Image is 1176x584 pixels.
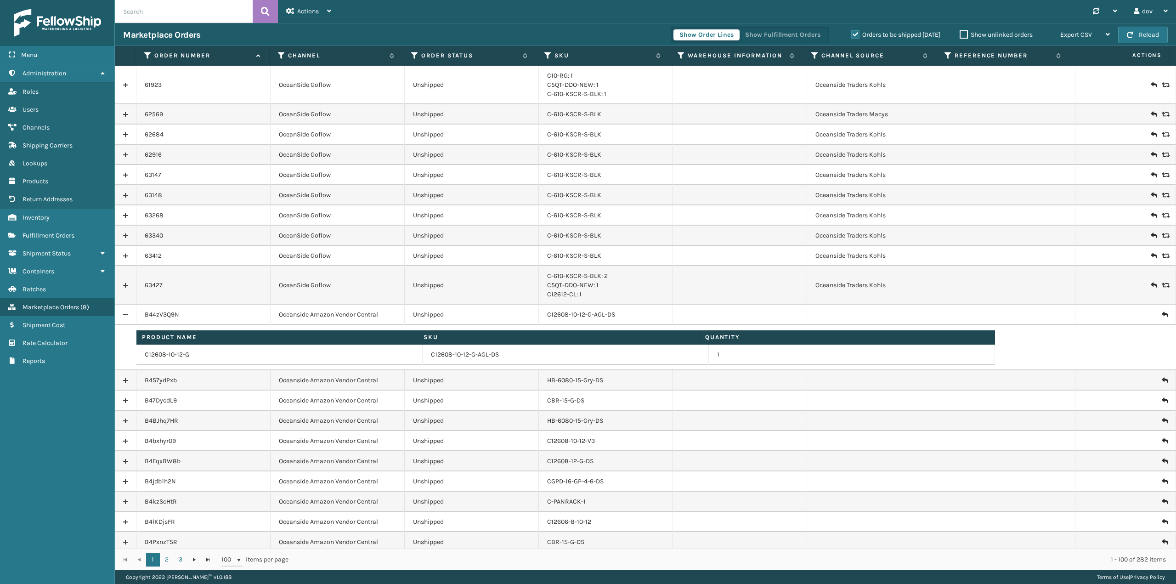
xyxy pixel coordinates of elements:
[145,251,162,261] a: 63412
[271,492,405,512] td: Oceanside Amazon Vendor Central
[23,177,48,185] span: Products
[421,51,518,60] label: Order Status
[271,532,405,552] td: Oceanside Amazon Vendor Central
[271,104,405,125] td: OceanSide Goflow
[23,232,74,239] span: Fulfillment Orders
[145,231,163,240] a: 63340
[405,492,539,512] td: Unshipped
[547,538,584,546] a: CBR-15-G-DS
[271,66,405,104] td: OceanSide Goflow
[547,457,594,465] a: C12608-12-G-DS
[271,411,405,431] td: Oceanside Amazon Vendor Central
[145,211,164,220] a: 63268
[21,51,37,59] span: Menu
[271,125,405,145] td: OceanSide Goflow
[547,311,615,318] a: C12608-10-12-G-AGL-DS
[145,517,175,527] a: B4lKDjsFR
[1151,110,1156,119] i: Create Return Label
[1162,396,1167,405] i: Create Return Label
[145,396,177,405] a: B47DycdL9
[1130,574,1165,580] a: Privacy Policy
[191,556,198,563] span: Go to the next page
[145,477,176,486] a: B4jdb1h2N
[807,145,941,165] td: Oceanside Traders Kohls
[23,303,79,311] span: Marketplace Orders
[271,431,405,451] td: Oceanside Amazon Vendor Central
[705,333,975,341] label: Quantity
[807,125,941,145] td: Oceanside Traders Kohls
[187,553,201,567] a: Go to the next page
[547,281,599,289] a: C5QT-DDO-NEW: 1
[221,555,235,564] span: 100
[271,185,405,205] td: OceanSide Goflow
[807,104,941,125] td: Oceanside Traders Macys
[1162,111,1167,118] i: Replace
[145,457,181,466] a: B4FqxBW8b
[271,205,405,226] td: OceanSide Goflow
[23,69,66,77] span: Administration
[405,66,539,104] td: Unshipped
[1097,570,1165,584] div: |
[405,305,539,325] td: Unshipped
[405,185,539,205] td: Unshipped
[145,150,162,159] a: 62916
[271,391,405,411] td: Oceanside Amazon Vendor Central
[547,272,608,280] a: C-610-KSCR-S-BLK: 2
[271,246,405,266] td: OceanSide Goflow
[547,72,573,79] a: C10-RG: 1
[23,267,54,275] span: Containers
[271,145,405,165] td: OceanSide Goflow
[146,553,160,567] a: 1
[709,345,995,365] td: 1
[547,498,586,505] a: C-PANRACK-1
[807,226,941,246] td: Oceanside Traders Kohls
[739,29,826,40] button: Show Fulfillment Orders
[405,391,539,411] td: Unshipped
[1151,150,1156,159] i: Create Return Label
[547,211,601,219] a: C-610-KSCR-S-BLK
[23,357,45,365] span: Reports
[423,345,709,365] td: C12608-10-12-G-AGL-DS
[145,437,176,446] a: B4bxhyr09
[821,51,918,60] label: Channel Source
[1118,27,1168,43] button: Reload
[1162,437,1167,446] i: Create Return Label
[271,165,405,185] td: OceanSide Goflow
[145,416,178,425] a: B4BJhq7HR
[405,471,539,492] td: Unshipped
[288,51,385,60] label: Channel
[547,376,603,384] a: HB-6080-15-Gry-DS
[1151,251,1156,261] i: Create Return Label
[23,106,39,113] span: Users
[807,66,941,104] td: Oceanside Traders Kohls
[271,226,405,246] td: OceanSide Goflow
[80,303,89,311] span: ( 8 )
[405,246,539,266] td: Unshipped
[405,205,539,226] td: Unshipped
[14,9,101,37] img: logo
[271,451,405,471] td: Oceanside Amazon Vendor Central
[1162,477,1167,486] i: Create Return Label
[673,29,740,40] button: Show Order Lines
[547,290,582,298] a: C12612-CL: 1
[23,142,73,149] span: Shipping Carriers
[955,51,1052,60] label: Reference Number
[405,532,539,552] td: Unshipped
[204,556,212,563] span: Go to the last page
[1162,497,1167,506] i: Create Return Label
[807,205,941,226] td: Oceanside Traders Kohls
[123,29,200,40] h3: Marketplace Orders
[1162,152,1167,158] i: Replace
[1162,212,1167,219] i: Replace
[405,431,539,451] td: Unshipped
[547,518,591,526] a: C12606-8-10-12
[554,51,651,60] label: SKU
[271,471,405,492] td: Oceanside Amazon Vendor Central
[807,246,941,266] td: Oceanside Traders Kohls
[1162,538,1167,547] i: Create Return Label
[1151,191,1156,200] i: Create Return Label
[271,370,405,391] td: Oceanside Amazon Vendor Central
[547,130,601,138] a: C-610-KSCR-S-BLK
[547,437,595,445] a: C12608-10-12-V3
[807,185,941,205] td: Oceanside Traders Kohls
